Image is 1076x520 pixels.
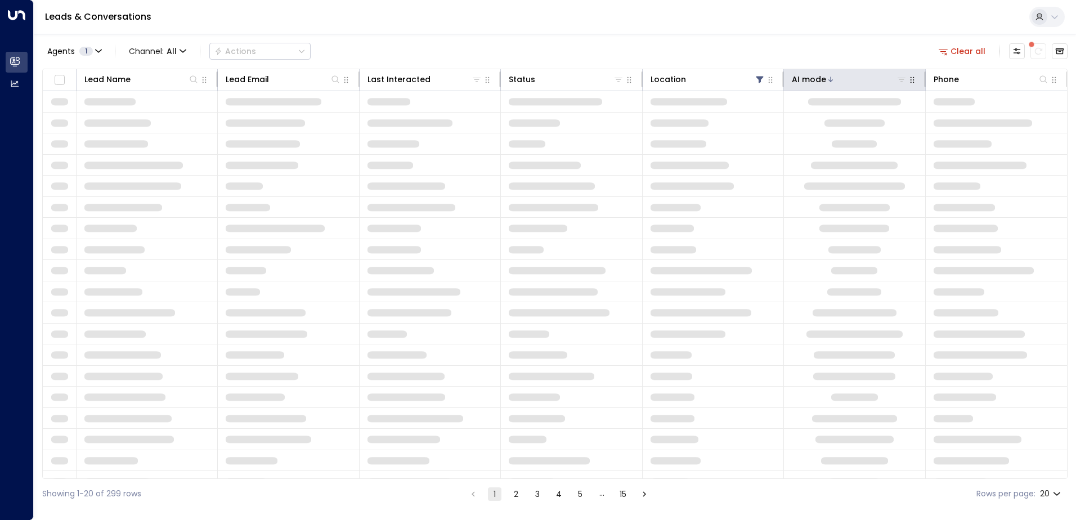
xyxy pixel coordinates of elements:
div: Lead Name [84,73,131,86]
div: AI mode [792,73,907,86]
div: Last Interacted [367,73,482,86]
div: Phone [934,73,959,86]
a: Leads & Conversations [45,10,151,23]
button: Go to page 5 [573,487,587,501]
div: Status [509,73,535,86]
button: Go to page 2 [509,487,523,501]
div: Location [651,73,686,86]
button: page 1 [488,487,501,501]
div: Location [651,73,765,86]
button: Go to next page [638,487,651,501]
button: Archived Leads [1052,43,1068,59]
button: Go to page 4 [552,487,566,501]
button: Customize [1009,43,1025,59]
button: Channel:All [124,43,191,59]
div: Actions [214,46,256,56]
span: 1 [79,47,93,56]
div: AI mode [792,73,826,86]
span: All [167,47,177,56]
div: 20 [1040,486,1063,502]
div: Showing 1-20 of 299 rows [42,488,141,500]
span: There are new threads available. Refresh the grid to view the latest updates. [1030,43,1046,59]
div: Lead Name [84,73,199,86]
span: Channel: [124,43,191,59]
button: Agents1 [42,43,106,59]
button: Clear all [934,43,990,59]
span: Agents [47,47,75,55]
div: Button group with a nested menu [209,43,311,60]
label: Rows per page: [976,488,1035,500]
button: Actions [209,43,311,60]
div: Lead Email [226,73,340,86]
div: Lead Email [226,73,269,86]
div: Last Interacted [367,73,431,86]
div: Phone [934,73,1049,86]
button: Go to page 3 [531,487,544,501]
nav: pagination navigation [466,487,652,501]
button: Go to page 15 [616,487,630,501]
div: Status [509,73,624,86]
div: … [595,487,608,501]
